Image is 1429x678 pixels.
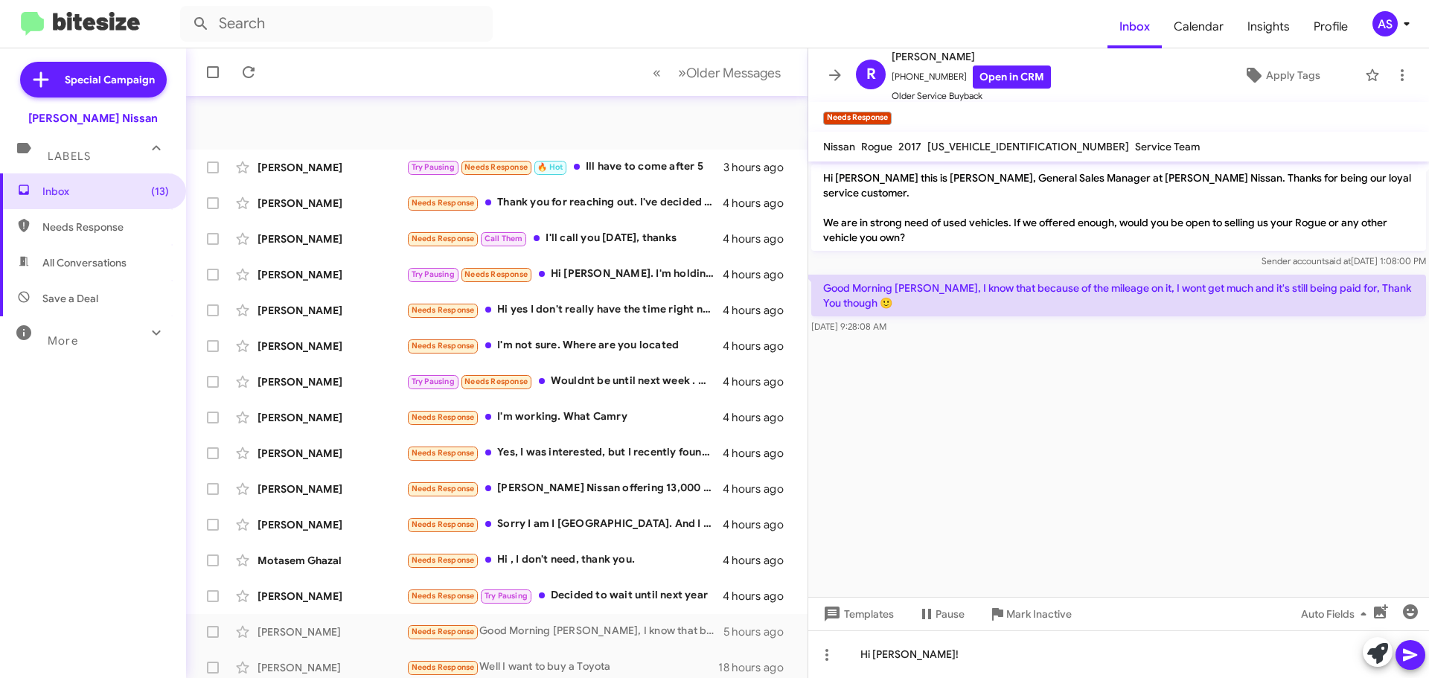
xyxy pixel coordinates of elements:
span: Sender account [DATE] 1:08:00 PM [1262,255,1426,266]
span: Needs Response [464,162,528,172]
div: 4 hours ago [723,517,796,532]
input: Search [180,6,493,42]
div: 4 hours ago [723,410,796,425]
span: (13) [151,184,169,199]
p: Hi [PERSON_NAME] this is [PERSON_NAME], General Sales Manager at [PERSON_NAME] Nissan. Thanks for... [811,164,1426,251]
span: Needs Response [412,234,475,243]
span: All Conversations [42,255,127,270]
span: Labels [48,150,91,163]
div: 3 hours ago [723,160,796,175]
div: [PERSON_NAME] [258,482,406,496]
div: Hi [PERSON_NAME]. I'm holding off on buying a car right now for personal reasons. I told [PERSON_... [406,266,723,283]
div: [PERSON_NAME] [258,660,406,675]
button: Templates [808,601,906,627]
span: R [866,63,876,86]
button: Pause [906,601,976,627]
span: Try Pausing [412,377,455,386]
span: [PERSON_NAME] [892,48,1051,65]
span: Nissan [823,140,855,153]
span: Needs Response [412,627,475,636]
span: said at [1325,255,1351,266]
div: 4 hours ago [723,482,796,496]
span: Apply Tags [1266,62,1320,89]
div: 4 hours ago [723,196,796,211]
span: Needs Response [464,269,528,279]
span: Auto Fields [1301,601,1372,627]
span: Save a Deal [42,291,98,306]
div: 4 hours ago [723,339,796,354]
span: Older Service Buyback [892,89,1051,103]
span: Inbox [42,184,169,199]
button: AS [1360,11,1413,36]
div: Yes, I was interested, but I recently found a better deal. Thanks [406,444,723,461]
div: AS [1372,11,1398,36]
span: Mark Inactive [1006,601,1072,627]
span: Needs Response [42,220,169,234]
span: Pause [936,601,965,627]
div: [PERSON_NAME] [258,624,406,639]
div: [PERSON_NAME] [258,196,406,211]
button: Previous [644,57,670,88]
div: 4 hours ago [723,446,796,461]
span: More [48,334,78,348]
a: Inbox [1107,5,1162,48]
div: Ill have to come after 5 [406,159,723,176]
small: Needs Response [823,112,892,125]
span: Needs Response [412,662,475,672]
button: Next [669,57,790,88]
div: [PERSON_NAME] [258,446,406,461]
div: [PERSON_NAME] Nissan [28,111,158,126]
div: [PERSON_NAME] [258,231,406,246]
div: [PERSON_NAME] [258,339,406,354]
span: [DATE] 9:28:08 AM [811,321,886,332]
span: Try Pausing [485,591,528,601]
button: Auto Fields [1289,601,1384,627]
span: Try Pausing [412,162,455,172]
span: Needs Response [412,519,475,529]
span: Needs Response [412,555,475,565]
button: Apply Tags [1205,62,1358,89]
span: [US_VEHICLE_IDENTIFICATION_NUMBER] [927,140,1129,153]
div: Decided to wait until next year [406,587,723,604]
span: Needs Response [412,305,475,315]
span: Needs Response [412,448,475,458]
span: » [678,63,686,82]
p: Good Morning [PERSON_NAME], I know that because of the mileage on it, I wont get much and it's st... [811,275,1426,316]
a: Special Campaign [20,62,167,97]
div: 4 hours ago [723,374,796,389]
span: Needs Response [412,484,475,493]
div: 4 hours ago [723,231,796,246]
div: [PERSON_NAME] [258,160,406,175]
div: [PERSON_NAME] Nissan offering 13,000 rebates I sure you can't beat that! [406,480,723,497]
nav: Page navigation example [645,57,790,88]
span: Templates [820,601,894,627]
div: 4 hours ago [723,267,796,282]
div: I'm not sure. Where are you located [406,337,723,354]
div: [PERSON_NAME] [258,589,406,604]
span: Needs Response [412,198,475,208]
span: [PHONE_NUMBER] [892,65,1051,89]
div: 4 hours ago [723,589,796,604]
div: Good Morning [PERSON_NAME], I know that because of the mileage on it, I wont get much and it's st... [406,623,723,640]
div: Sorry I am I [GEOGRAPHIC_DATA]. And I don't think that you're gonna come down on that price at al... [406,516,723,533]
div: 4 hours ago [723,553,796,568]
span: « [653,63,661,82]
a: Insights [1235,5,1302,48]
div: I'm working. What Camry [406,409,723,426]
div: 5 hours ago [723,624,796,639]
a: Profile [1302,5,1360,48]
div: 18 hours ago [718,660,796,675]
div: Hi yes I don't really have the time right now I just want to get the best possible deal before go... [406,301,723,319]
div: [PERSON_NAME] [258,517,406,532]
a: Calendar [1162,5,1235,48]
div: [PERSON_NAME] [258,410,406,425]
div: [PERSON_NAME] [258,374,406,389]
span: Needs Response [464,377,528,386]
div: Thank you for reaching out. I've decided to get a brand new RAV4 at [PERSON_NAME] Toyota. [406,194,723,211]
div: Well I want to buy a Toyota [406,659,718,676]
span: 2017 [898,140,921,153]
button: Mark Inactive [976,601,1084,627]
div: I'll call you [DATE], thanks [406,230,723,247]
